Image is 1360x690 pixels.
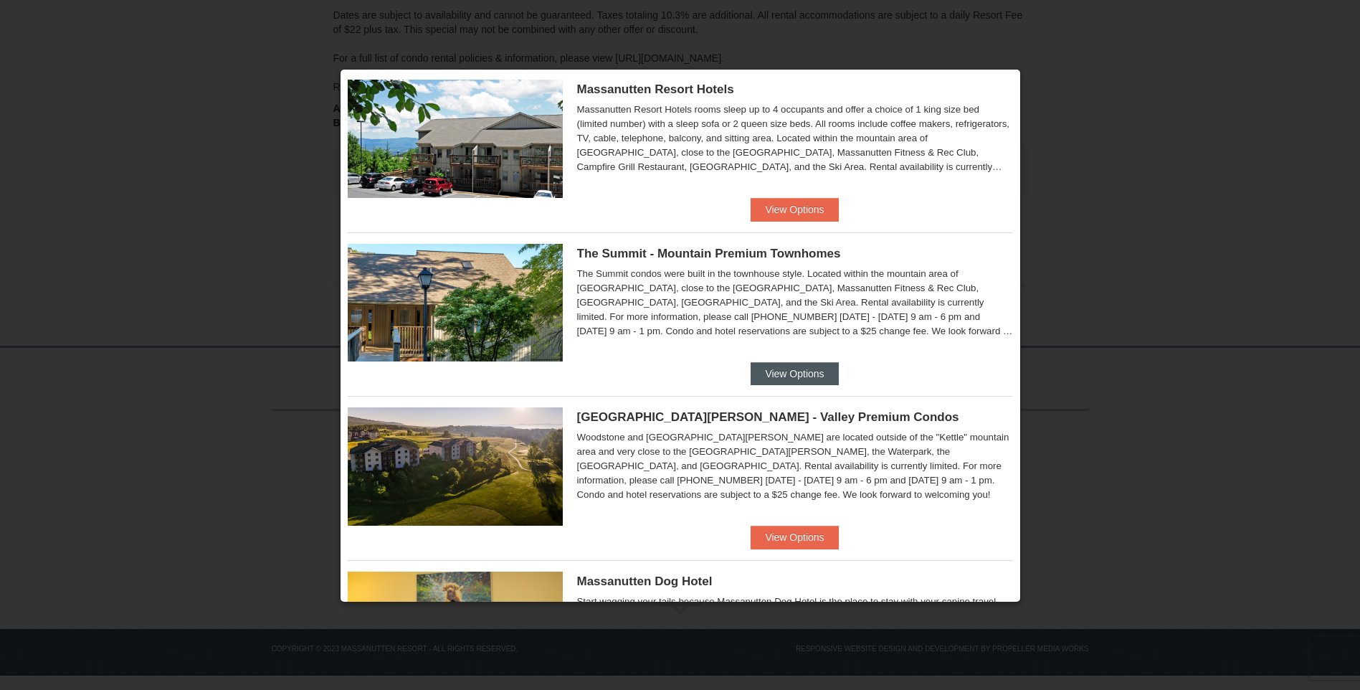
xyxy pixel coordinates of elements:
[577,82,734,96] span: Massanutten Resort Hotels
[348,407,563,525] img: 19219041-4-ec11c166.jpg
[751,198,838,221] button: View Options
[751,526,838,549] button: View Options
[577,575,713,588] span: Massanutten Dog Hotel
[577,430,1013,502] div: Woodstone and [GEOGRAPHIC_DATA][PERSON_NAME] are located outside of the "Kettle" mountain area an...
[577,267,1013,339] div: The Summit condos were built in the townhouse style. Located within the mountain area of [GEOGRAP...
[577,247,841,260] span: The Summit - Mountain Premium Townhomes
[577,103,1013,174] div: Massanutten Resort Hotels rooms sleep up to 4 occupants and offer a choice of 1 king size bed (li...
[348,244,563,361] img: 19219034-1-0eee7e00.jpg
[751,362,838,385] button: View Options
[348,572,563,689] img: 27428181-5-81c892a3.jpg
[577,410,959,424] span: [GEOGRAPHIC_DATA][PERSON_NAME] - Valley Premium Condos
[348,80,563,197] img: 19219026-1-e3b4ac8e.jpg
[577,595,1013,666] div: Start wagging your tails because Massanutten Dog Hotel is the place to stay with your canine trav...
